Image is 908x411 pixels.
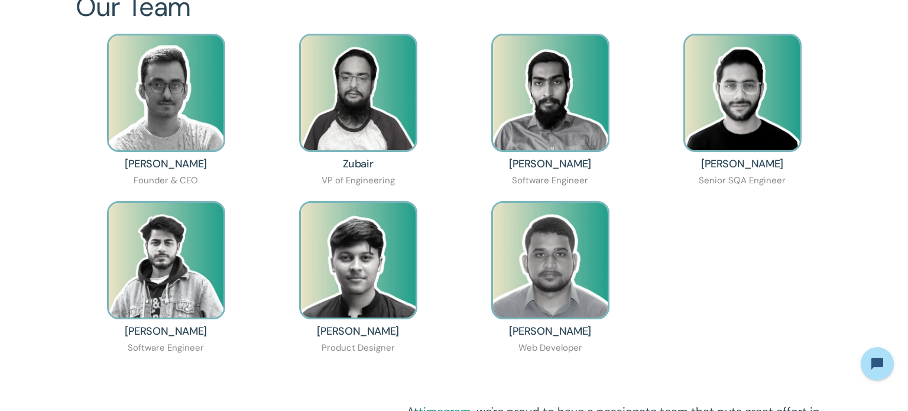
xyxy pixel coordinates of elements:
h3: Zubair [343,158,374,170]
h3: [PERSON_NAME] [125,158,207,170]
h3: [PERSON_NAME] [509,158,591,170]
div: Software Engineer [128,340,204,357]
h3: [PERSON_NAME] [701,158,783,170]
div: Founder & CEO [134,173,198,189]
h3: [PERSON_NAME] [125,325,207,337]
div: Senior SQA Engineer [699,173,786,189]
div: Software Engineer [512,173,588,189]
h3: [PERSON_NAME] [509,325,591,337]
div: VP of Engineering [322,173,395,189]
div: Web Developer [518,340,582,357]
h3: [PERSON_NAME] [317,325,399,337]
div: Product Designer [322,340,395,357]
